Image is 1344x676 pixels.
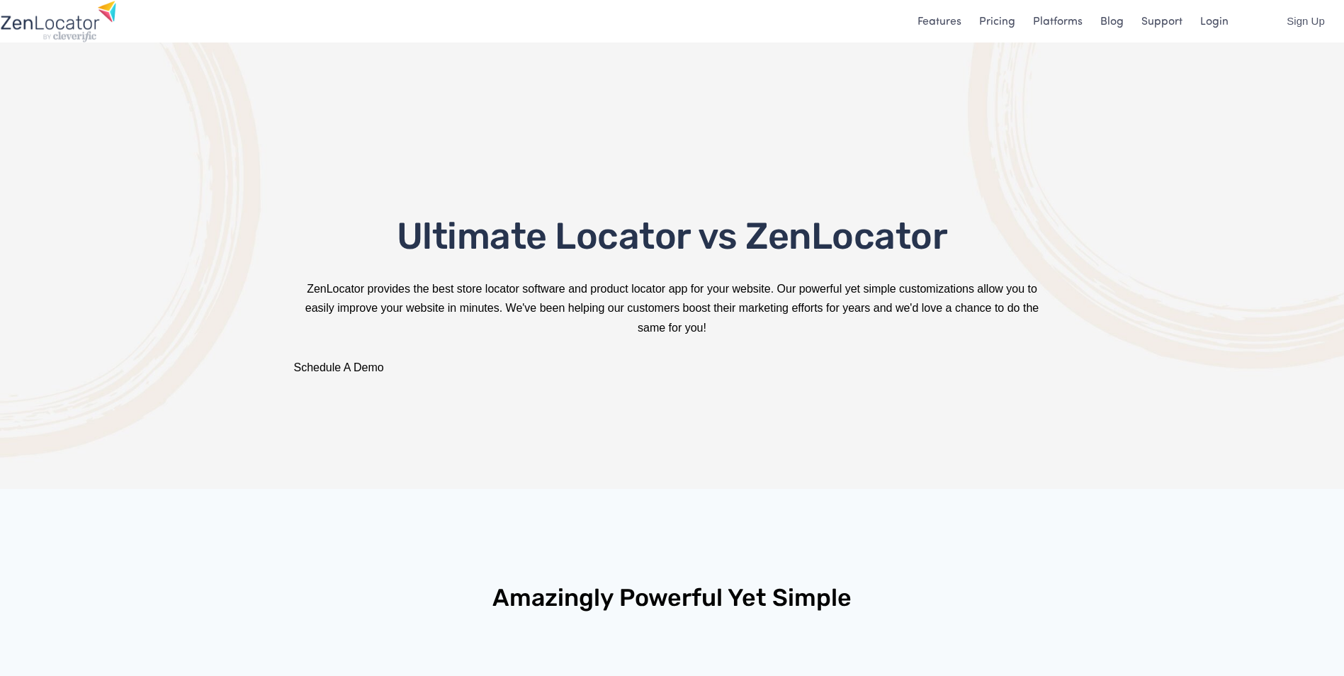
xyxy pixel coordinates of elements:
[247,578,1097,619] p: Amazingly Powerful Yet Simple
[917,11,961,30] a: Features
[1033,11,1083,30] a: Platforms
[294,279,1051,337] p: ZenLocator provides the best store locator software and product locator app for your website. Our...
[979,11,1015,30] a: Pricing
[294,361,384,373] a: Schedule A Demo
[1200,11,1229,30] a: Login
[1100,11,1124,30] a: Blog
[1141,11,1182,30] a: Support
[1274,6,1337,35] a: Sign Up
[397,214,947,258] span: Ultimate Locator vs ZenLocator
